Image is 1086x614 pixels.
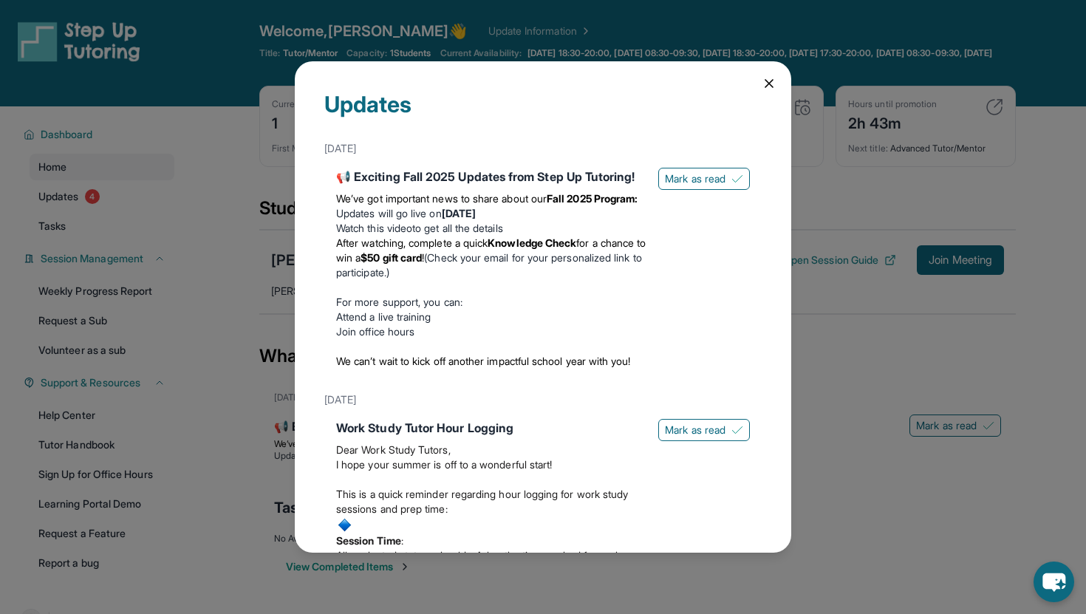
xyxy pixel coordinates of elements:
span: We can’t wait to kick off another impactful school year with you! [336,355,631,367]
a: Join office hours [336,325,414,338]
span: Dear Work Study Tutors, [336,443,451,456]
a: Watch this video [336,222,412,234]
li: (Check your email for your personalized link to participate.) [336,236,646,280]
img: :small_blue_diamond: [336,516,353,533]
div: Work Study Tutor Hour Logging [336,419,646,437]
p: For more support, you can: [336,295,646,310]
a: Attend a live training [336,310,431,323]
span: After watching, complete a quick [336,236,488,249]
strong: [DATE] [442,207,476,219]
div: 📢 Exciting Fall 2025 Updates from Step Up Tutoring! [336,168,646,185]
strong: only [466,549,487,562]
button: Mark as read [658,419,750,441]
span: I hope your summer is off to a wonderful start! [336,458,552,471]
img: Mark as read [731,424,743,436]
span: : [401,534,403,547]
img: Mark as read [731,173,743,185]
div: [DATE] [324,386,762,413]
span: This is a quick reminder regarding hour logging for work study sessions and prep time: [336,488,628,515]
div: [DATE] [324,135,762,162]
span: ! [422,251,424,264]
strong: Knowledge Check [488,236,576,249]
strong: $50 gift card [361,251,422,264]
li: Updates will go live on [336,206,646,221]
button: chat-button [1034,562,1074,602]
button: Mark as read [658,168,750,190]
strong: Fall 2025 Program: [547,192,638,205]
span: We’ve got important news to share about our [336,192,547,205]
span: Mark as read [665,423,725,437]
strong: Session Time [336,534,401,547]
div: Updates [324,91,762,135]
span: Mark as read [665,171,725,186]
span: All work study tutors should [336,549,466,562]
li: to get all the details [336,221,646,236]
